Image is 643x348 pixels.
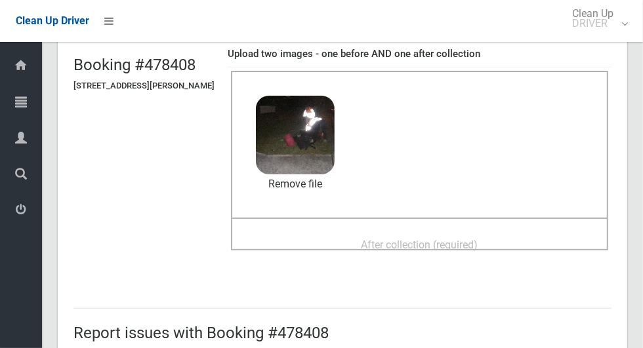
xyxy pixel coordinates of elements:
h4: Upload two images - one before AND one after collection [228,48,612,60]
a: Remove file [256,174,335,194]
span: Clean Up [566,9,627,28]
a: Clean Up Driver [16,11,89,31]
span: Clean Up Driver [16,14,89,27]
h2: Booking #478408 [73,56,215,73]
h2: Report issues with Booking #478408 [73,324,612,341]
small: DRIVER [572,18,613,28]
h5: [STREET_ADDRESS][PERSON_NAME] [73,81,215,90]
span: After collection (required) [362,239,478,251]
